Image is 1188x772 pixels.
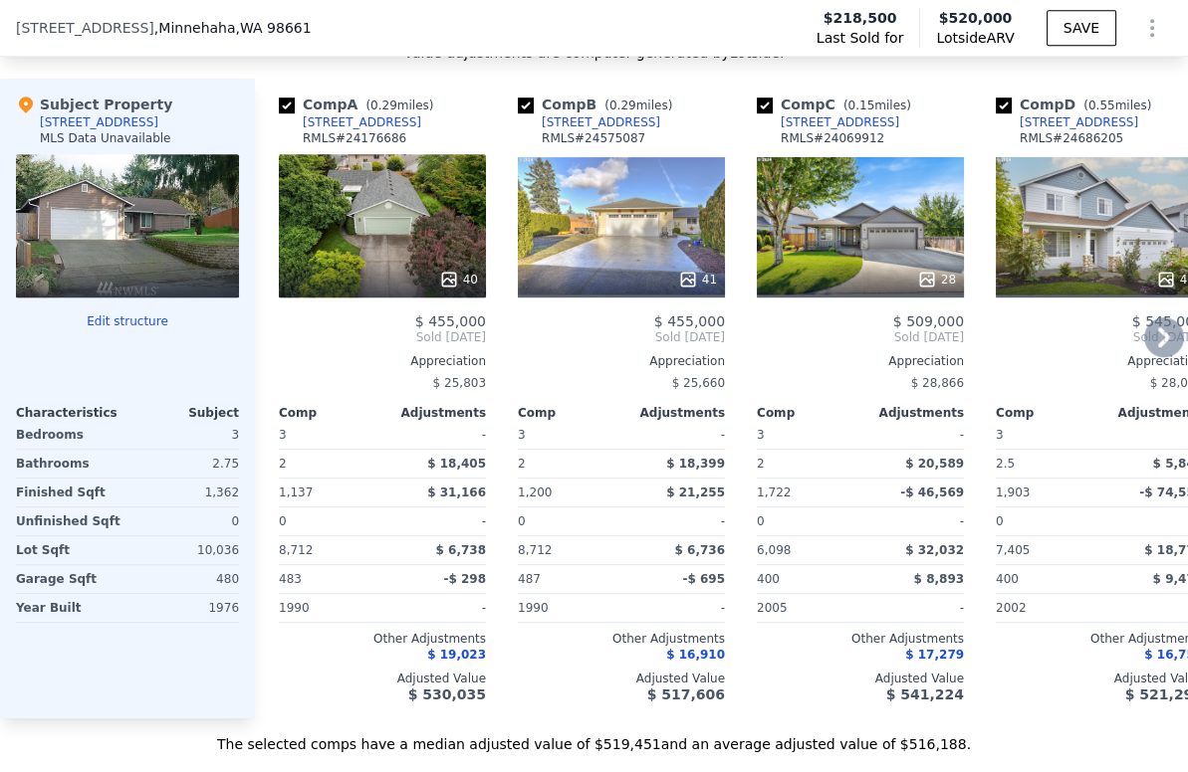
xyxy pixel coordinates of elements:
div: 40 [439,270,478,289]
span: 483 [279,572,302,586]
div: Bathrooms [16,450,123,478]
span: 3 [757,428,765,442]
div: Other Adjustments [757,631,964,647]
div: [STREET_ADDRESS] [1020,114,1138,130]
div: Adjusted Value [757,671,964,686]
div: RMLS # 24069912 [781,130,884,146]
div: 2.75 [131,450,239,478]
div: MLS Data Unavailable [40,130,171,146]
span: $ 6,736 [675,543,725,557]
span: 400 [996,572,1019,586]
span: 1,137 [279,485,313,499]
div: - [625,507,725,535]
span: 0.29 [370,98,397,112]
div: 2005 [757,594,856,622]
a: [STREET_ADDRESS] [279,114,421,130]
span: $ 25,803 [433,376,486,390]
div: 2 [757,450,856,478]
span: 6,098 [757,543,791,557]
div: 1976 [131,594,239,622]
span: $ 20,589 [905,457,964,471]
span: 487 [518,572,541,586]
div: Appreciation [518,353,725,369]
span: Sold [DATE] [518,329,725,345]
span: $ 28,866 [911,376,964,390]
span: $ 455,000 [654,313,725,329]
div: 2002 [996,594,1095,622]
a: [STREET_ADDRESS] [996,114,1138,130]
span: $ 21,255 [666,485,725,499]
div: [STREET_ADDRESS] [303,114,421,130]
span: 8,712 [518,543,552,557]
a: [STREET_ADDRESS] [518,114,660,130]
div: 0 [131,507,239,535]
div: Subject [127,405,239,421]
div: Comp C [757,95,919,114]
span: $ 517,606 [647,686,725,702]
div: Comp B [518,95,680,114]
div: Year Built [16,594,123,622]
span: Sold [DATE] [279,329,486,345]
button: SAVE [1047,10,1116,46]
div: Comp A [279,95,441,114]
span: 0.55 [1088,98,1115,112]
span: 0 [518,514,526,528]
span: -$ 46,569 [900,485,964,499]
div: Lot Sqft [16,536,123,564]
span: $ 16,910 [666,648,725,662]
span: $ 25,660 [672,376,725,390]
span: ( miles) [357,98,441,112]
span: $ 18,399 [666,457,725,471]
div: Finished Sqft [16,479,123,506]
div: - [864,507,964,535]
div: 2 [279,450,378,478]
div: RMLS # 24176686 [303,130,406,146]
span: $ 8,893 [914,572,964,586]
span: Sold [DATE] [757,329,964,345]
div: Appreciation [279,353,486,369]
div: 480 [131,565,239,593]
button: Edit structure [16,313,239,329]
span: Last Sold for [817,28,904,48]
div: Subject Property [16,95,172,114]
div: 1990 [518,594,617,622]
span: $ 31,166 [427,485,486,499]
div: 2 [518,450,617,478]
span: $ 530,035 [408,686,486,702]
span: 7,405 [996,543,1030,557]
span: 0 [279,514,287,528]
span: ( miles) [1075,98,1159,112]
span: $218,500 [824,8,897,28]
span: 3 [518,428,526,442]
div: 1,362 [131,479,239,506]
span: -$ 298 [443,572,486,586]
button: Show Options [1132,8,1172,48]
div: 28 [917,270,956,289]
div: Adjustments [860,405,964,421]
span: 3 [996,428,1004,442]
div: Appreciation [757,353,964,369]
div: [STREET_ADDRESS] [40,114,158,130]
span: $ 18,405 [427,457,486,471]
span: 1,722 [757,485,791,499]
span: $ 32,032 [905,543,964,557]
span: $ 509,000 [893,313,964,329]
span: 0.29 [609,98,636,112]
div: 10,036 [131,536,239,564]
div: Comp D [996,95,1159,114]
div: Adjustments [621,405,725,421]
div: [STREET_ADDRESS] [542,114,660,130]
div: Comp [996,405,1099,421]
div: Other Adjustments [279,631,486,647]
div: 41 [678,270,717,289]
div: Comp [279,405,382,421]
div: - [625,594,725,622]
span: 8,712 [279,543,313,557]
div: Adjusted Value [279,671,486,686]
div: - [386,507,486,535]
span: 1,200 [518,485,552,499]
div: 1990 [279,594,378,622]
div: Characteristics [16,405,127,421]
span: $ 17,279 [905,648,964,662]
span: $ 19,023 [427,648,486,662]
